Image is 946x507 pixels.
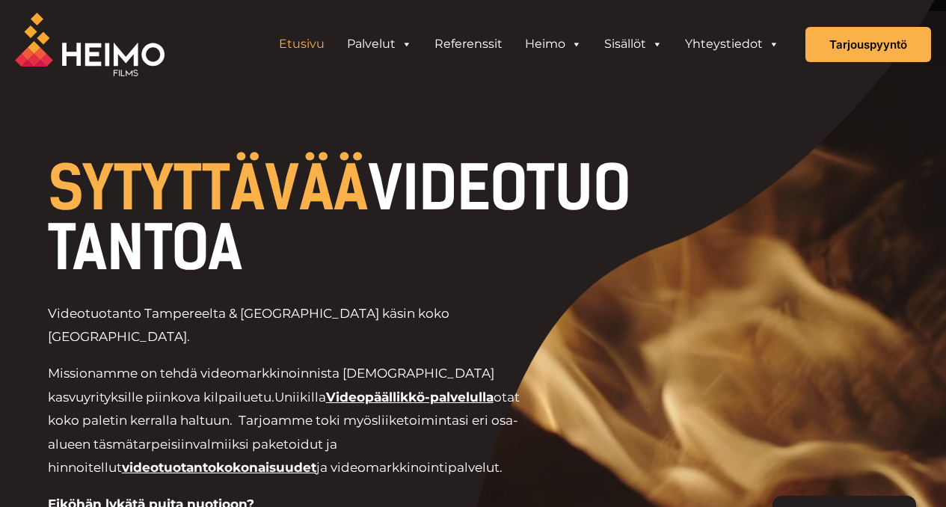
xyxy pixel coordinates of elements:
[48,302,549,349] p: Videotuotanto Tampereelta & [GEOGRAPHIC_DATA] käsin koko [GEOGRAPHIC_DATA].
[326,390,494,405] a: Videopäällikkö-palvelulla
[274,390,326,405] span: Uniikilla
[48,159,651,278] h1: VIDEOTUOTANTOA
[316,460,503,475] span: ja videomarkkinointipalvelut.
[48,413,518,452] span: liiketoimintasi eri osa-alueen täsmätarpeisiin
[805,27,931,62] a: Tarjouspyyntö
[15,13,165,76] img: Heimo Filmsin logo
[674,29,790,59] a: Yhteystiedot
[260,29,798,59] aside: Header Widget 1
[48,153,368,224] span: SYTYTTÄVÄÄ
[336,29,423,59] a: Palvelut
[423,29,514,59] a: Referenssit
[514,29,593,59] a: Heimo
[268,29,336,59] a: Etusivu
[48,362,549,480] p: Missionamme on tehdä videomarkkinoinnista [DEMOGRAPHIC_DATA] kasvuyrityksille piinkova kilpailuetu.
[48,437,337,476] span: valmiiksi paketoidut ja hinnoitellut
[593,29,674,59] a: Sisällöt
[122,460,316,475] a: videotuotantokokonaisuudet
